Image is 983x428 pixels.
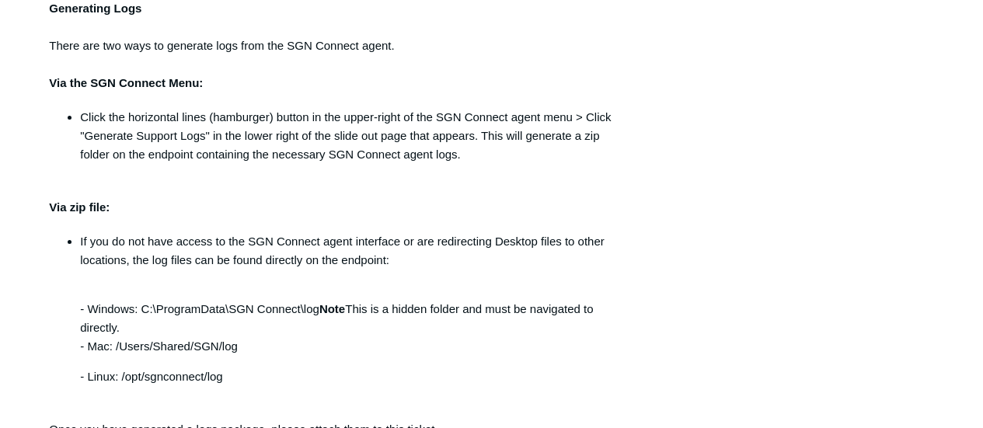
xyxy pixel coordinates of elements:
[49,200,110,214] strong: Via zip file:
[80,108,617,164] li: Click the horizontal lines (hamburger) button in the upper-right of the SGN Connect agent menu > ...
[49,2,141,15] strong: Generating Logs
[80,232,617,270] p: If you do not have access to the SGN Connect agent interface or are redirecting Desktop files to ...
[319,302,345,315] strong: Note
[80,367,617,386] p: - Linux: /opt/sgnconnect/log
[80,281,617,356] p: - Windows: C:\ProgramData\SGN Connect\log This is a hidden folder and must be navigated to direct...
[49,76,203,89] strong: Via the SGN Connect Menu:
